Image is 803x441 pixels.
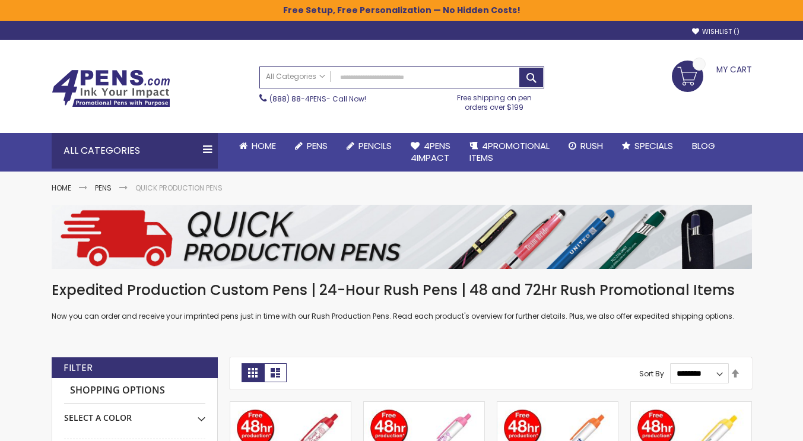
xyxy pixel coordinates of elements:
[230,133,285,159] a: Home
[559,133,612,159] a: Rush
[692,139,715,152] span: Blog
[64,361,93,375] strong: Filter
[242,363,264,382] strong: Grid
[95,183,112,193] a: Pens
[497,401,618,411] a: PenScents™ Scented Pens - Orange Scent, 48 Hr Production
[445,88,544,112] div: Free shipping on pen orders over $199
[401,133,460,172] a: 4Pens4impact
[612,133,683,159] a: Specials
[230,401,351,411] a: PenScents™ Scented Pens - Strawberry Scent, 48-Hr Production
[634,139,673,152] span: Specials
[260,67,331,87] a: All Categories
[337,133,401,159] a: Pencils
[285,133,337,159] a: Pens
[52,205,752,269] img: Quick Production Pens
[639,368,664,378] label: Sort By
[52,312,752,321] p: Now you can order and receive your imprinted pens just in time with our Rush Production Pens. Rea...
[266,72,325,81] span: All Categories
[364,401,484,411] a: PenScents™ Scented Pens - Cotton Candy Scent, 48 Hour Production
[135,183,223,193] strong: Quick Production Pens
[52,183,71,193] a: Home
[269,94,366,104] span: - Call Now!
[469,139,550,164] span: 4PROMOTIONAL ITEMS
[252,139,276,152] span: Home
[692,27,739,36] a: Wishlist
[358,139,392,152] span: Pencils
[64,378,205,404] strong: Shopping Options
[307,139,328,152] span: Pens
[580,139,603,152] span: Rush
[52,69,170,107] img: 4Pens Custom Pens and Promotional Products
[460,133,559,172] a: 4PROMOTIONALITEMS
[52,281,752,300] h1: Expedited Production Custom Pens | 24-Hour Rush Pens | 48 and 72Hr Rush Promotional Items
[683,133,725,159] a: Blog
[64,404,205,424] div: Select A Color
[631,401,751,411] a: PenScents™ Scented Pens - Lemon Scent, 48 HR Production
[269,94,326,104] a: (888) 88-4PENS
[411,139,450,164] span: 4Pens 4impact
[52,133,218,169] div: All Categories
